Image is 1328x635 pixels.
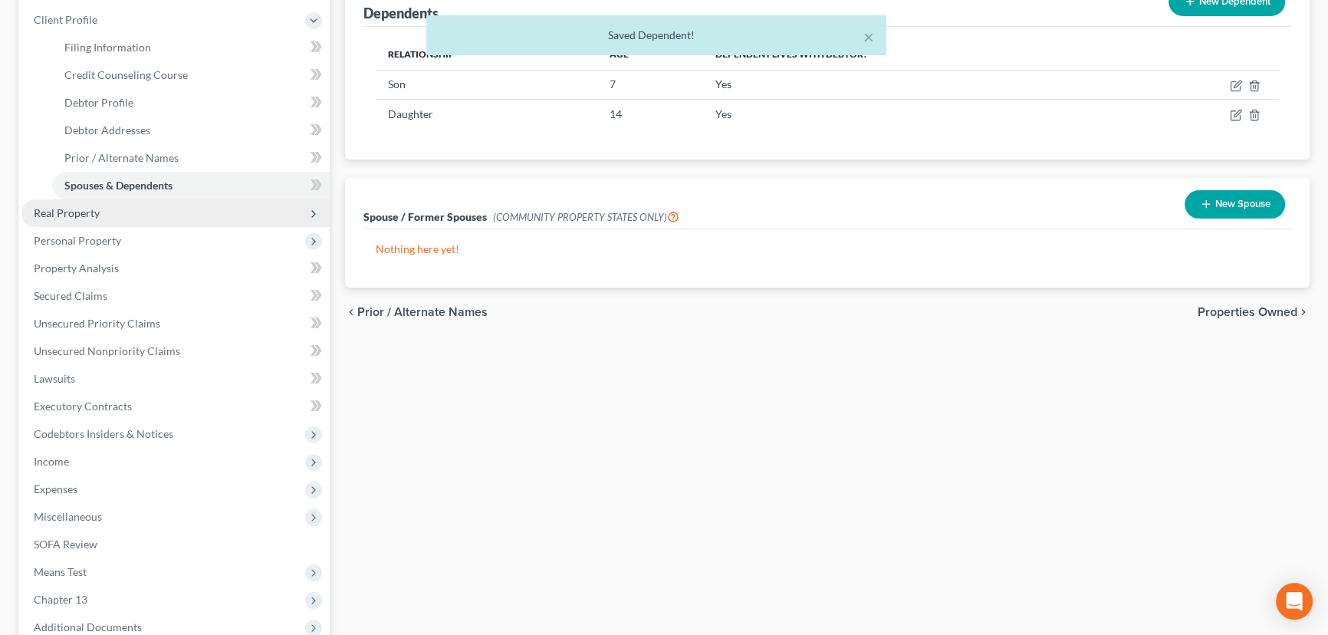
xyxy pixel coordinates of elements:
a: Lawsuits [21,365,330,393]
td: Yes [703,100,1130,129]
span: Expenses [34,482,77,495]
span: Personal Property [34,234,121,247]
span: Lawsuits [34,372,75,385]
a: Spouses & Dependents [52,172,330,199]
i: chevron_left [345,306,357,318]
td: 7 [597,70,702,99]
span: Unsecured Priority Claims [34,317,160,330]
a: Credit Counseling Course [52,61,330,89]
div: Open Intercom Messenger [1276,583,1313,620]
td: 14 [597,100,702,129]
span: Debtor Addresses [64,123,150,137]
div: Saved Dependent! [439,28,874,43]
a: Prior / Alternate Names [52,144,330,172]
a: Debtor Addresses [52,117,330,144]
a: Secured Claims [21,282,330,310]
span: SOFA Review [34,538,97,551]
button: × [863,28,874,46]
span: Secured Claims [34,289,107,302]
button: Properties Owned chevron_right [1198,306,1310,318]
span: Means Test [34,565,87,578]
span: (COMMUNITY PROPERTY STATES ONLY) [493,211,679,223]
td: Daughter [376,100,597,129]
span: Executory Contracts [34,400,132,413]
span: Unsecured Nonpriority Claims [34,344,180,357]
span: Property Analysis [34,262,119,275]
span: Real Property [34,206,100,219]
div: Dependents [363,4,439,22]
a: Property Analysis [21,255,330,282]
p: Nothing here yet! [376,242,1279,257]
span: Prior / Alternate Names [64,151,179,164]
span: Debtor Profile [64,96,133,109]
span: Miscellaneous [34,510,102,523]
td: Yes [703,70,1130,99]
td: Son [376,70,597,99]
a: Unsecured Nonpriority Claims [21,337,330,365]
a: Executory Contracts [21,393,330,420]
button: chevron_left Prior / Alternate Names [345,306,488,318]
i: chevron_right [1297,306,1310,318]
span: Additional Documents [34,620,142,633]
a: Unsecured Priority Claims [21,310,330,337]
span: Properties Owned [1198,306,1297,318]
a: SOFA Review [21,531,330,558]
span: Codebtors Insiders & Notices [34,427,173,440]
span: Client Profile [34,13,97,26]
span: Spouse / Former Spouses [363,210,487,223]
span: Chapter 13 [34,593,87,606]
span: Spouses & Dependents [64,179,173,192]
span: Prior / Alternate Names [357,306,488,318]
span: Income [34,455,69,468]
a: Debtor Profile [52,89,330,117]
button: New Spouse [1185,190,1285,219]
span: Credit Counseling Course [64,68,188,81]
